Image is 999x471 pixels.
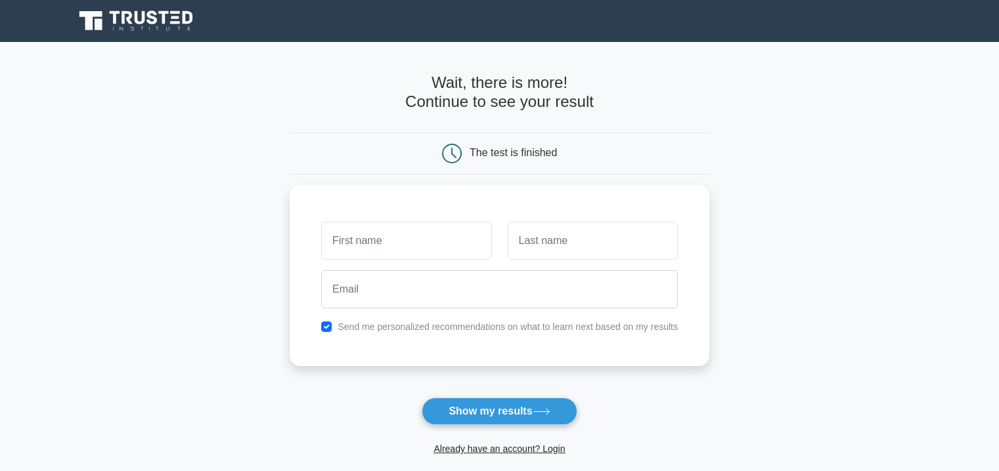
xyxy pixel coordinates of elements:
input: Email [321,270,678,308]
a: Already have an account? Login [433,443,565,454]
button: Show my results [422,398,577,425]
input: First name [321,222,491,260]
div: The test is finished [470,147,557,158]
input: Last name [508,222,678,260]
h4: Wait, there is more! Continue to see your result [290,73,709,112]
label: Send me personalized recommendations on what to learn next based on my results [338,321,678,332]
